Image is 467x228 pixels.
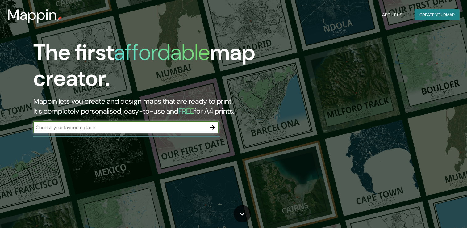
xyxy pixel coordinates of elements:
img: mappin-pin [57,16,62,21]
h2: Mappin lets you create and design maps that are ready to print. It's completely personalised, eas... [33,96,267,116]
button: Create yourmap [415,9,460,21]
h1: The first map creator. [33,40,267,96]
button: About Us [380,9,405,21]
h5: FREE [178,106,194,116]
h3: Mappin [7,6,57,23]
h1: affordable [114,38,210,67]
input: Choose your favourite place [33,124,206,131]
